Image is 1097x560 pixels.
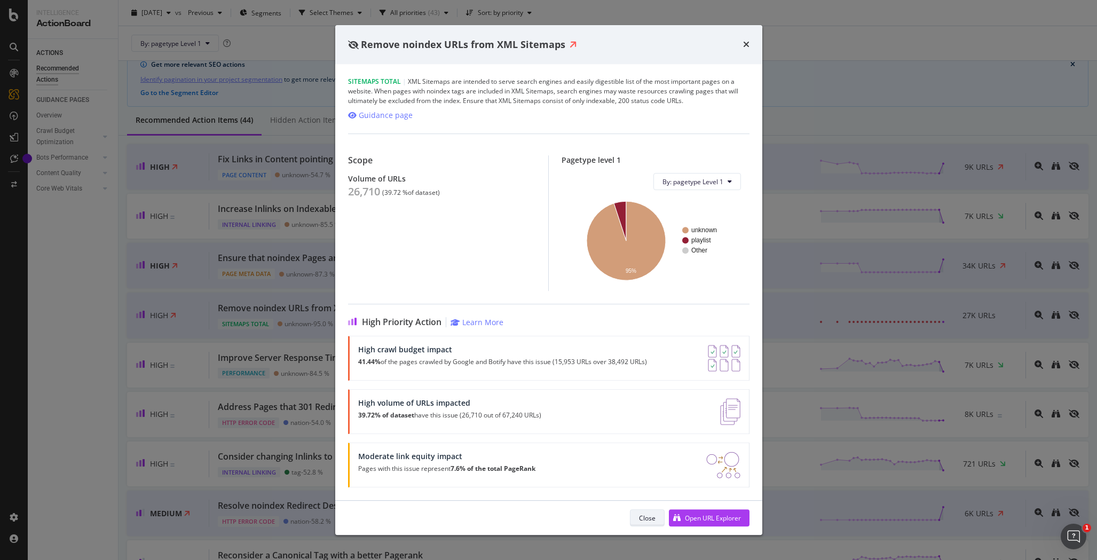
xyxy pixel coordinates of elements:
[348,155,535,165] div: Scope
[662,177,723,186] span: By: pagetype Level 1
[706,452,740,478] img: DDxVyA23.png
[630,509,665,526] button: Close
[335,25,762,535] div: modal
[358,398,541,407] div: High volume of URLs impacted
[669,509,749,526] button: Open URL Explorer
[462,317,503,327] div: Learn More
[685,514,741,523] div: Open URL Explorer
[362,317,441,327] span: High Priority Action
[691,227,717,234] text: unknown
[348,174,535,183] div: Volume of URLs
[348,110,413,121] a: Guidance page
[720,398,740,425] img: e5DMFwAAAABJRU5ErkJggg==
[562,155,749,164] div: Pagetype level 1
[403,77,406,86] span: |
[358,411,414,420] strong: 39.72% of dataset
[359,110,413,121] div: Guidance page
[348,77,749,106] div: XML Sitemaps are intended to serve search engines and easily digestible list of the most importan...
[691,247,707,255] text: Other
[743,38,749,52] div: times
[358,452,535,461] div: Moderate link equity impact
[358,345,647,354] div: High crawl budget impact
[358,465,535,472] p: Pages with this issue represent
[348,185,380,198] div: 26,710
[358,412,541,419] p: have this issue (26,710 out of 67,240 URLs)
[653,173,741,190] button: By: pagetype Level 1
[691,237,711,244] text: playlist
[625,268,636,274] text: 95%
[382,189,440,196] div: ( 39.72 % of dataset )
[358,358,647,366] p: of the pages crawled by Google and Botify have this issue (15,953 URLs over 38,492 URLs)
[1061,524,1086,549] iframe: Intercom live chat
[348,77,401,86] span: Sitemaps Total
[708,345,740,372] img: AY0oso9MOvYAAAAASUVORK5CYII=
[570,199,741,282] svg: A chart.
[348,41,359,49] div: eye-slash
[451,317,503,327] a: Learn More
[361,38,565,51] span: Remove noindex URLs from XML Sitemaps
[1083,524,1091,532] span: 1
[358,357,381,366] strong: 41.44%
[639,514,656,523] div: Close
[451,464,535,473] strong: 7.6% of the total PageRank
